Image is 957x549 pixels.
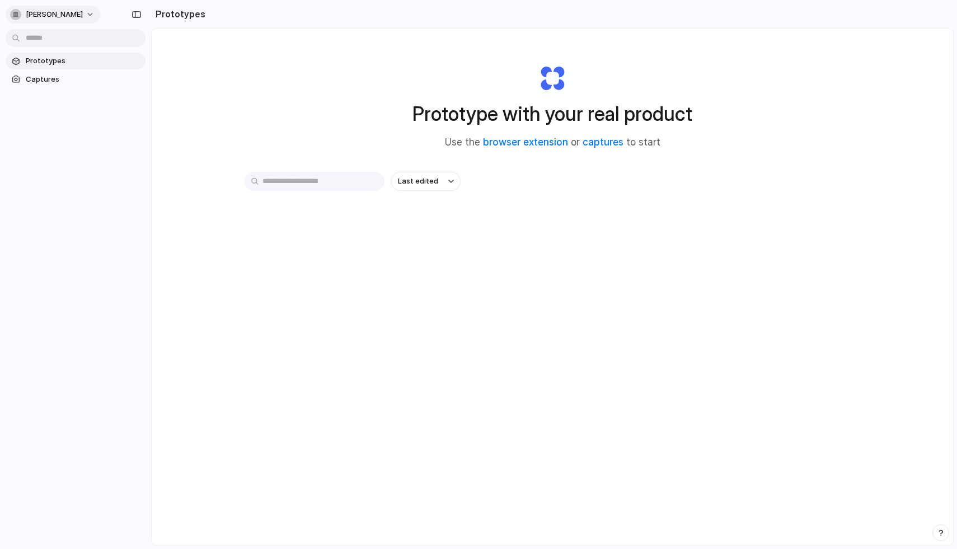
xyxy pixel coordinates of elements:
[6,6,100,24] button: [PERSON_NAME]
[6,53,146,69] a: Prototypes
[26,74,141,85] span: Captures
[391,172,461,191] button: Last edited
[445,135,660,150] span: Use the or to start
[26,9,83,20] span: [PERSON_NAME]
[6,71,146,88] a: Captures
[151,7,205,21] h2: Prototypes
[412,99,692,129] h1: Prototype with your real product
[398,176,438,187] span: Last edited
[483,137,568,148] a: browser extension
[26,55,141,67] span: Prototypes
[583,137,623,148] a: captures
